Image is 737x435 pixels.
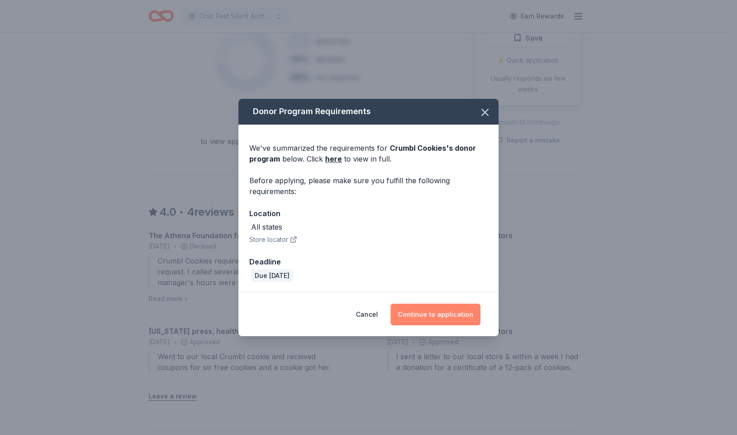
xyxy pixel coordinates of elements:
[249,256,488,268] div: Deadline
[238,99,499,125] div: Donor Program Requirements
[251,222,282,232] div: All states
[325,153,342,164] a: here
[249,208,488,219] div: Location
[391,304,480,325] button: Continue to application
[249,175,488,197] div: Before applying, please make sure you fulfill the following requirements:
[251,269,293,282] div: Due [DATE]
[249,234,297,245] button: Store locator
[249,143,488,164] div: We've summarized the requirements for below. Click to view in full.
[356,304,378,325] button: Cancel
